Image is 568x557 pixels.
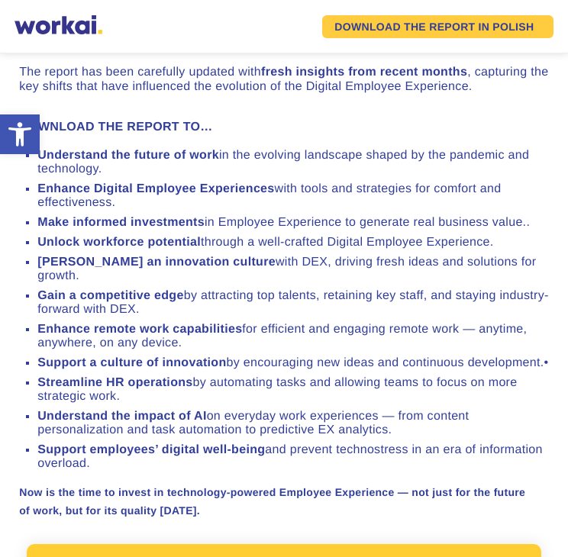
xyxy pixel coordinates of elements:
strong: Enhance Digital Employee Experiences [37,182,274,195]
strong: [PERSON_NAME] an innovation culture [37,256,276,269]
li: and prevent technostress in an era of information overload. [37,443,549,471]
input: Your last name [246,81,486,111]
div: The report has been carefully updated with , capturing the key shifts that have influenced the ev... [19,65,549,94]
li: with tools and strategies for comfort and effectiveness. [37,182,549,210]
strong: Unlock workforce potential [37,236,201,249]
li: by automating tasks and allowing teams to focus on more strategic work. [37,376,549,404]
strong: DOWNLOAD THE REPORT TO… [19,121,212,134]
strong: Support employees’ digital well-being [37,443,265,456]
strong: Streamline HR operations [37,376,192,389]
strong: Gain a competitive edge [37,289,183,302]
strong: Make informed investments [37,216,205,229]
p: email messages [19,219,86,230]
li: with DEX, driving fresh ideas and solutions for growth. [37,256,549,283]
em: DOWNLOAD THE REPORT [334,21,475,32]
strong: Now is the time to invest in technology-powered Employee Experience — not just for the future of ... [19,486,525,517]
li: by attracting top talents, retaining key staff, and staying industry-forward with DEX. [37,289,549,317]
li: through a well-crafted Digital Employee Experience. [37,236,549,250]
strong: Support a culture of innovation [37,356,226,369]
strong: Enhance remote work capabilities [37,323,242,336]
strong: Understand the future of work [37,149,219,162]
li: by encouraging new ideas and continuous development.• [37,356,549,370]
a: Terms of Use [386,136,436,147]
strong: fresh insights from recent months [261,66,467,79]
li: on everyday work experiences — from content personalization and task automation to predictive EX ... [37,410,549,437]
li: in the evolving landscape shaped by the pandemic and technology. [37,149,549,176]
li: for efficient and engaging remote work — anytime, anywhere, on any device. [37,323,549,350]
a: DOWNLOAD THE REPORTIN POLISHPolish flag [322,15,553,38]
input: email messages* [4,221,14,230]
span: Last name [246,63,304,78]
strong: Understand the impact of AI [37,410,206,423]
li: in Employee Experience to generate real business value.. [37,216,549,230]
